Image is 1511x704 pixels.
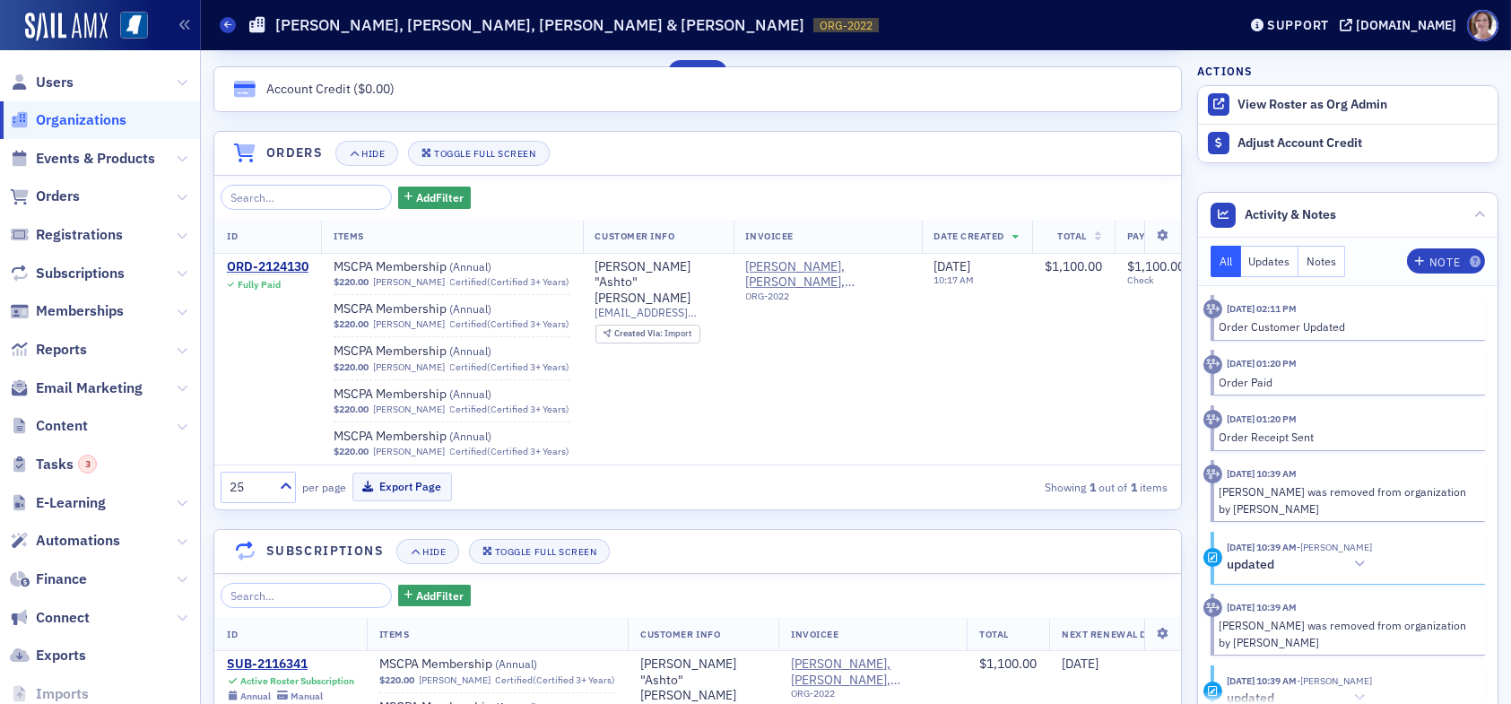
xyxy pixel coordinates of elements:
[120,12,148,39] img: SailAMX
[495,656,537,671] span: ( Annual )
[1227,467,1297,480] time: 8/12/2025 10:39 AM
[614,329,691,339] div: Import
[934,230,1004,242] span: Date Created
[1203,355,1222,374] div: Activity
[36,225,123,245] span: Registrations
[398,585,472,607] button: AddFilter
[1297,541,1372,553] span: Ashto Haigler
[1429,257,1460,267] div: Note
[335,141,398,166] button: Hide
[1127,230,1179,242] span: Payments
[396,539,459,564] button: Hide
[379,656,605,673] a: MSCPA Membership (Annual)
[449,301,491,316] span: ( Annual )
[36,416,88,436] span: Content
[227,656,354,673] a: SUB-2116341
[36,569,87,589] span: Finance
[595,230,675,242] span: Customer Info
[1203,410,1222,429] div: Activity
[1467,10,1498,41] span: Profile
[1057,230,1087,242] span: Total
[1340,19,1463,31] button: [DOMAIN_NAME]
[1045,258,1102,274] span: $1,100.00
[1220,318,1473,335] div: Order Customer Updated
[36,646,86,665] span: Exports
[1227,557,1274,573] h5: updated
[1198,124,1498,162] a: Adjust Account Credit
[334,259,560,275] a: MSCPA Membership (Annual)
[434,149,535,159] div: Toggle Full Screen
[10,225,123,245] a: Registrations
[230,478,269,497] div: 25
[275,14,804,36] h1: [PERSON_NAME], [PERSON_NAME], [PERSON_NAME] & [PERSON_NAME]
[1203,548,1222,567] div: Update
[450,318,570,330] div: Certified (Certified 3+ Years)
[227,259,308,275] a: ORD-2124130
[36,608,90,628] span: Connect
[379,674,414,686] span: $220.00
[450,404,570,415] div: Certified (Certified 3+ Years)
[373,361,445,373] a: [PERSON_NAME]
[595,259,721,307] div: [PERSON_NAME] "Ashto" [PERSON_NAME]
[668,60,727,85] button: Scroll to
[791,628,838,640] span: Invoicee
[10,264,125,283] a: Subscriptions
[1220,483,1473,517] div: [PERSON_NAME] was removed from organization by [PERSON_NAME]
[358,81,390,97] span: $0.00
[746,259,909,309] span: Keene, Bourne, Haigler & Sanderson (Hattiesburg, MS)
[1241,246,1299,277] button: Updates
[78,455,97,474] div: 3
[238,279,281,291] div: Fully Paid
[1356,17,1456,33] div: [DOMAIN_NAME]
[36,531,120,551] span: Automations
[10,340,87,360] a: Reports
[25,13,108,41] img: SailAMX
[266,542,384,561] h4: Subscriptions
[10,608,90,628] a: Connect
[334,429,560,445] span: MSCPA Membership
[379,628,410,640] span: Items
[469,539,611,564] button: Toggle Full Screen
[640,628,720,640] span: Customer Info
[1227,674,1297,687] time: 8/12/2025 10:39 AM
[334,301,560,317] span: MSCPA Membership
[1203,598,1222,617] div: Activity
[36,149,155,169] span: Events & Products
[1227,302,1297,315] time: 8/21/2025 02:11 PM
[864,479,1168,495] div: Showing out of items
[334,387,560,403] span: MSCPA Membership
[10,73,74,92] a: Users
[1227,601,1297,613] time: 8/12/2025 10:39 AM
[1227,357,1297,369] time: 8/21/2025 01:20 PM
[408,141,550,166] button: Toggle Full Screen
[1227,541,1297,553] time: 8/12/2025 10:39 AM
[934,258,971,274] span: [DATE]
[36,493,106,513] span: E-Learning
[10,378,143,398] a: Email Marketing
[1246,205,1337,224] span: Activity & Notes
[361,149,385,159] div: Hide
[450,361,570,373] div: Certified (Certified 3+ Years)
[240,691,271,702] div: Annual
[10,149,155,169] a: Events & Products
[10,646,86,665] a: Exports
[1203,682,1222,700] div: Update
[227,230,238,242] span: ID
[334,318,369,330] span: $220.00
[334,276,369,288] span: $220.00
[108,12,148,42] a: View Homepage
[10,416,88,436] a: Content
[746,259,909,291] span: Keene, Bourne, Haigler & Sanderson (Hattiesburg, MS)
[36,187,80,206] span: Orders
[1227,413,1297,425] time: 8/21/2025 01:20 PM
[595,306,721,319] span: [EMAIL_ADDRESS][PERSON_NAME][DOMAIN_NAME]
[1203,465,1222,483] div: Activity
[36,684,89,704] span: Imports
[334,259,560,275] span: MSCPA Membership
[979,656,1037,672] span: $1,100.00
[1086,479,1099,495] strong: 1
[449,343,491,358] span: ( Annual )
[746,291,909,309] div: ORG-2022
